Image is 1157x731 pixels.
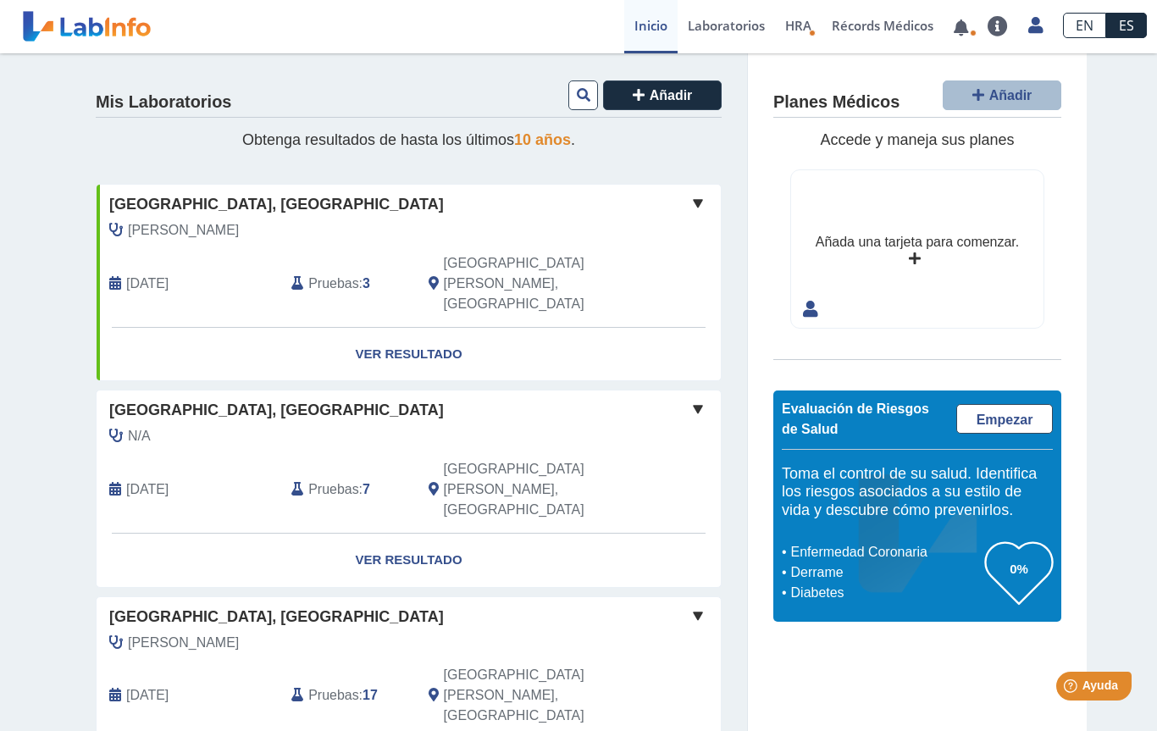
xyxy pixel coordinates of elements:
[96,92,231,113] h4: Mis Laboratorios
[1106,13,1147,38] a: ES
[279,253,415,314] div: :
[308,479,358,500] span: Pruebas
[128,426,151,446] span: N/A
[279,665,415,726] div: :
[126,274,169,294] span: 2025-10-15
[128,633,239,653] span: Mattei, Jorge
[97,534,721,587] a: Ver Resultado
[242,131,575,148] span: Obtenga resultados de hasta los últimos .
[786,562,985,583] li: Derrame
[773,92,900,113] h4: Planes Médicos
[363,276,370,291] b: 3
[985,558,1053,579] h3: 0%
[308,274,358,294] span: Pruebas
[109,193,444,216] span: [GEOGRAPHIC_DATA], [GEOGRAPHIC_DATA]
[128,220,239,241] span: Garcia, Rebecca
[820,131,1014,148] span: Accede y maneja sus planes
[97,328,721,381] a: Ver Resultado
[308,685,358,706] span: Pruebas
[363,688,378,702] b: 17
[126,479,169,500] span: 2025-09-08
[782,401,929,436] span: Evaluación de Riesgos de Salud
[650,88,693,102] span: Añadir
[444,459,631,520] span: San Juan, PR
[126,685,169,706] span: 2025-08-30
[514,131,571,148] span: 10 años
[603,80,722,110] button: Añadir
[943,80,1061,110] button: Añadir
[363,482,370,496] b: 7
[444,253,631,314] span: San Juan, PR
[785,17,811,34] span: HRA
[977,413,1033,427] span: Empezar
[1063,13,1106,38] a: EN
[109,606,444,629] span: [GEOGRAPHIC_DATA], [GEOGRAPHIC_DATA]
[786,583,985,603] li: Diabetes
[279,459,415,520] div: :
[1006,665,1138,712] iframe: Help widget launcher
[989,88,1032,102] span: Añadir
[786,542,985,562] li: Enfermedad Coronaria
[956,404,1053,434] a: Empezar
[109,399,444,422] span: [GEOGRAPHIC_DATA], [GEOGRAPHIC_DATA]
[816,232,1019,252] div: Añada una tarjeta para comenzar.
[782,465,1053,520] h5: Toma el control de su salud. Identifica los riesgos asociados a su estilo de vida y descubre cómo...
[444,665,631,726] span: San Juan, PR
